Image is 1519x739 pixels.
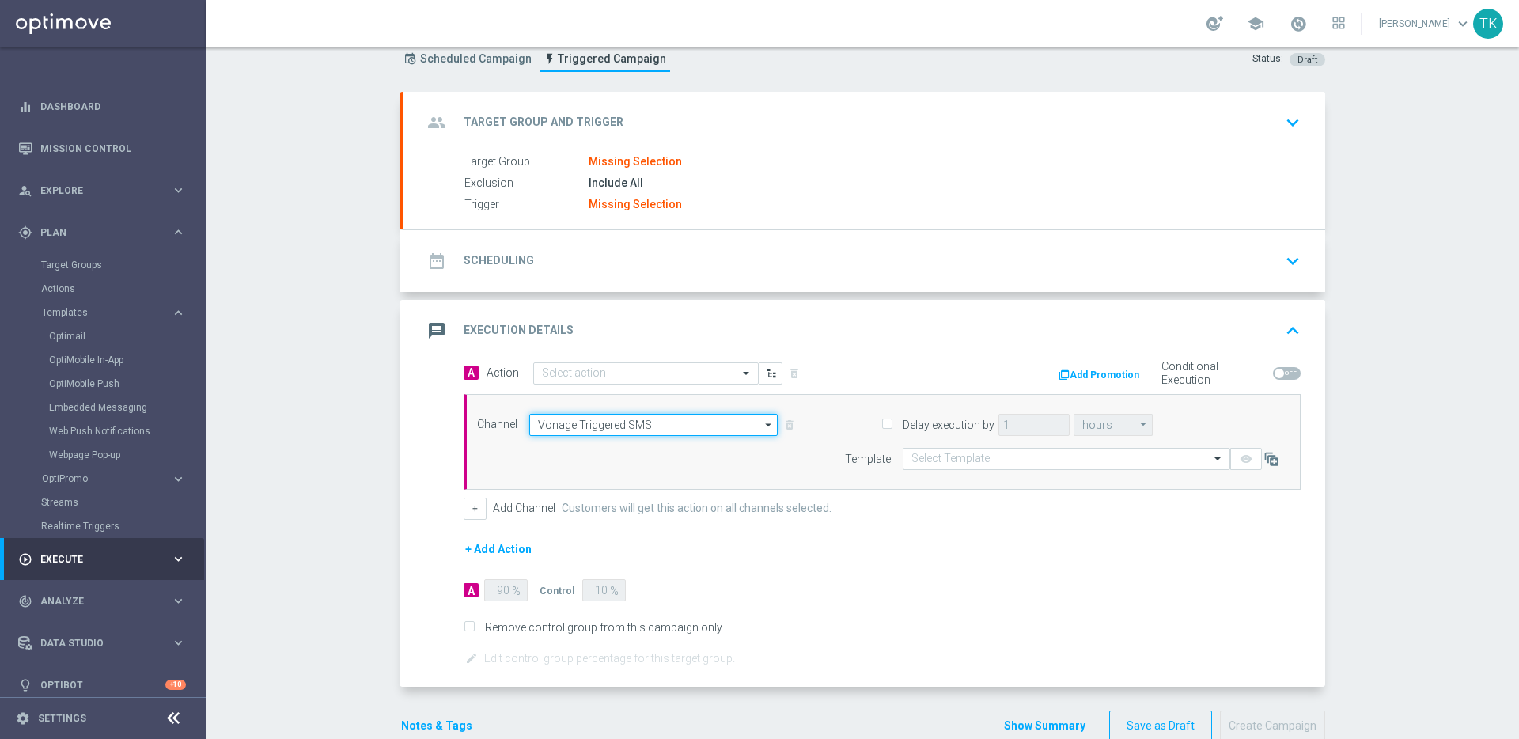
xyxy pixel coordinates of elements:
[589,175,1294,191] div: Include All
[845,453,891,466] label: Template
[41,282,165,295] a: Actions
[17,553,187,566] button: play_circle_outline Execute keyboard_arrow_right
[420,52,532,66] span: Scheduled Campaign
[17,184,187,197] button: person_search Explore keyboard_arrow_right
[18,678,32,692] i: lightbulb
[589,155,682,169] div: Missing Selection
[49,324,204,348] div: Optimail
[18,594,171,608] div: Analyze
[171,593,186,608] i: keyboard_arrow_right
[540,46,670,72] a: Triggered Campaign
[42,474,155,483] span: OptiPromo
[171,183,186,198] i: keyboard_arrow_right
[49,401,165,414] a: Embedded Messaging
[487,366,519,380] label: Action
[1161,360,1267,387] label: Conditional Execution
[18,552,171,567] div: Execute
[40,228,171,237] span: Plan
[18,100,32,114] i: equalizer
[422,316,1306,346] div: message Execution Details keyboard_arrow_up
[165,680,186,690] div: +10
[17,226,187,239] button: gps_fixed Plan keyboard_arrow_right
[464,176,589,191] label: Exclusion
[49,419,204,443] div: Web Push Notifications
[422,108,1306,138] div: group Target Group and Trigger keyboard_arrow_down
[897,418,994,432] label: Delay execution by
[422,247,451,275] i: date_range
[49,396,204,419] div: Embedded Messaging
[41,496,165,509] a: Streams
[400,716,474,736] button: Notes & Tags
[41,514,204,538] div: Realtime Triggers
[41,253,204,277] div: Target Groups
[18,184,32,198] i: person_search
[40,186,171,195] span: Explore
[171,305,186,320] i: keyboard_arrow_right
[40,664,165,706] a: Optibot
[422,108,451,137] i: group
[464,198,589,212] label: Trigger
[38,714,86,723] a: Settings
[171,551,186,567] i: keyboard_arrow_right
[40,555,171,564] span: Execute
[422,316,451,345] i: message
[17,679,187,692] div: lightbulb Optibot +10
[464,155,589,169] label: Target Group
[589,198,682,212] div: Missing Selection
[171,472,186,487] i: keyboard_arrow_right
[18,664,186,706] div: Optibot
[40,639,171,648] span: Data Studio
[512,585,521,598] span: %
[1247,15,1264,32] span: school
[42,308,155,317] span: Templates
[49,377,165,390] a: OptiMobile Push
[1297,55,1317,65] span: Draft
[17,100,187,113] div: equalizer Dashboard
[17,142,187,155] button: Mission Control
[464,253,534,268] h2: Scheduling
[49,354,165,366] a: OptiMobile In-App
[1057,366,1145,384] button: Add Promotion
[41,467,204,491] div: OptiPromo
[464,366,479,380] span: A
[464,540,533,559] button: + Add Action
[41,277,204,301] div: Actions
[464,498,487,520] button: +
[761,415,777,435] i: arrow_drop_down
[18,552,32,567] i: play_circle_outline
[1281,319,1305,343] i: keyboard_arrow_up
[1279,316,1306,346] button: keyboard_arrow_up
[41,491,204,514] div: Streams
[18,225,171,240] div: Plan
[464,115,623,130] h2: Target Group and Trigger
[41,259,165,271] a: Target Groups
[18,225,32,240] i: gps_fixed
[41,301,204,467] div: Templates
[18,594,32,608] i: track_changes
[18,85,186,127] div: Dashboard
[49,330,165,343] a: Optimail
[17,595,187,608] button: track_changes Analyze keyboard_arrow_right
[49,348,204,372] div: OptiMobile In-App
[40,85,186,127] a: Dashboard
[1281,111,1305,135] i: keyboard_arrow_down
[493,502,555,515] label: Add Channel
[171,225,186,240] i: keyboard_arrow_right
[40,127,186,169] a: Mission Control
[41,472,187,485] button: OptiPromo keyboard_arrow_right
[558,52,666,66] span: Triggered Campaign
[41,306,187,319] button: Templates keyboard_arrow_right
[1377,12,1473,36] a: [PERSON_NAME]keyboard_arrow_down
[464,583,479,597] div: A
[49,425,165,438] a: Web Push Notifications
[610,585,619,598] span: %
[479,620,722,635] label: Remove control group from this campaign only
[400,46,536,72] a: Scheduled Campaign
[1279,246,1306,276] button: keyboard_arrow_down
